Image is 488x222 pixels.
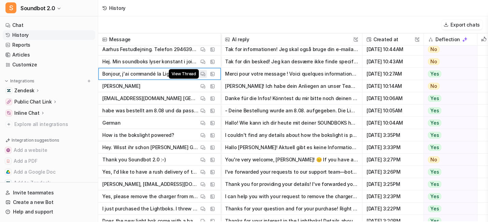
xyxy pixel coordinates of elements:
a: Invite teammates [3,188,95,197]
span: [DATE] 3:33PM [365,141,421,154]
button: Hallo! Wie kann ich dir heute mit deiner SOUNDBOKS helfen? [225,117,358,129]
button: Scroll to bottom [62,161,74,173]
span: Explore all integrations [14,119,92,130]
button: Add to ZendeskAdd to Zendesk [3,177,95,188]
img: Add a Google Doc [6,170,10,174]
button: Hallo [PERSON_NAME]! Aktuell gibt es keine Informationen dazu, [PERSON_NAME] eine Generation 5 de... [225,141,358,154]
span: [DATE] 10:27AM [365,68,421,80]
p: Integrations [10,78,34,84]
button: No [424,55,473,68]
span: No [428,46,440,53]
button: Emoji picker [11,192,16,197]
button: I can help you with your request to remove the charger from your order. Could you please provide ... [225,190,358,203]
button: Add a PDFAdd a PDF [3,156,95,166]
img: menu_add.svg [87,79,91,83]
textarea: Message… [6,177,131,189]
img: Inline Chat [7,111,11,115]
span: Yes [428,181,441,188]
p: Zendesk [14,87,34,94]
span: Message [101,33,218,46]
button: Yes [424,129,473,141]
span: Yes [428,169,441,175]
button: Yes [424,166,473,178]
span: Yes [428,95,441,102]
p: Yes, please remove the charger from my order as I don't have a new battery with USBC charging, ju... [102,190,199,203]
span: S [5,2,16,13]
img: Zendesk [7,89,11,93]
h1: Katelin [33,3,52,9]
a: Articles [3,50,95,60]
span: Yes [428,107,441,114]
h2: Deflection [435,33,460,46]
span: No [428,83,440,90]
p: Aarhus Festudlejning. Telefon 29463999 soundboks 3 [102,43,199,55]
button: Thank you for providing your details! I've forwarded your request to our support team to remove t... [225,178,358,190]
button: [PERSON_NAME]! Ich habe dein Anliegen an unser Team weitergeleitet. Ein*e Mitarbeiter*in meldet s... [225,80,358,92]
p: How is the bokslight powered? [102,129,174,141]
span: [DATE] 10:06AM [365,92,421,105]
button: Yes [424,68,473,80]
button: Tak for informationen! Jeg skal også bruge din e-mailadresse og hvilket land du befinder dig i, s... [225,43,358,55]
button: Add a websiteAdd a website [3,145,95,156]
p: Integration suggestions [12,137,59,143]
p: Yes, I'd like to have a rush delivery of this lightboks so I can bring it to Burning Man and show... [102,166,199,178]
span: No [428,156,440,163]
p: Hey. Wisst ihr schon [PERSON_NAME] Generation 5 der großen Soundboks auf den Markt kommt? [PERSON... [102,141,199,154]
span: Yes [428,70,441,77]
button: Gif picker [21,192,27,197]
button: Add a Google DocAdd a Google Doc [3,166,95,177]
span: [DATE] 3:23PM [365,190,421,203]
button: Thanks for your question and for your purchase! Right now, there aren’t detailed specs about the ... [225,203,358,215]
span: [DATE] 10:04AM [365,117,421,129]
button: Tak for din besked! Jeg kan desværre ikke finde specifikke fejlsøgningsvejledninger til, når din ... [225,55,358,68]
img: Profile image for Katelin [19,4,30,15]
span: Yes [428,193,441,200]
p: I just purchased the Lightboks. I threw a Charger in there thinking I needed it for the light box... [102,203,199,215]
button: Integrations [3,78,36,84]
button: - Deine Bestellung wurde am 8.08. aufgegeben. Die Lieferzeit hängt von der gewählten Versandart a... [225,105,358,117]
p: Bonjour, j'ai commandé la LightBoks vendredi [PERSON_NAME] n'ai pas reçu de mail pour la livraiso... [102,68,199,80]
span: Yes [428,132,441,139]
button: I couldn't find any details about how the bokslight is powered in the available information. If y... [225,129,358,141]
a: Customize [3,60,95,69]
button: Yes [424,92,473,105]
a: Chat [3,20,95,30]
span: View Thread [169,69,199,79]
p: Thank you Soundbot 2.0 :-) [102,154,166,166]
button: No [424,43,473,55]
div: [DATE] [5,18,131,27]
span: Yes [428,205,441,212]
button: No [424,80,473,92]
div: Close [120,3,132,15]
img: explore all integrations [5,121,12,128]
span: Soundbot 2.0 [20,3,55,13]
button: Yes [424,190,473,203]
button: View Thread [199,70,207,78]
span: AI reply [224,33,359,46]
p: German [102,117,120,129]
span: [DATE] 3:27PM [365,154,421,166]
p: [PERSON_NAME] [102,80,140,92]
button: No [424,154,473,166]
a: Create a new Bot [3,197,95,207]
button: Yes [424,105,473,117]
button: Home [107,3,120,16]
a: Help and support [3,207,95,217]
button: go back [4,3,17,16]
p: Public Chat Link [14,98,52,105]
img: Public Chat Link [7,100,11,104]
button: I've forwarded your requests to our support team—both to remove the charger from your order and t... [225,166,358,178]
a: History [3,30,95,40]
span: Created at [365,33,421,46]
p: Inline Chat [14,110,40,116]
a: Explore all integrations [3,120,95,129]
span: [DATE] 3:22PM [365,203,421,215]
a: Reports [3,40,95,50]
button: Yes [424,117,473,129]
span: [DATE] 3:35PM [365,129,421,141]
span: [DATE] 10:05AM [365,105,421,117]
span: [DATE] 3:26PM [365,166,421,178]
button: Export chats [442,20,483,30]
button: Upload attachment [32,192,38,197]
span: [DATE] 10:43AM [365,55,421,68]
